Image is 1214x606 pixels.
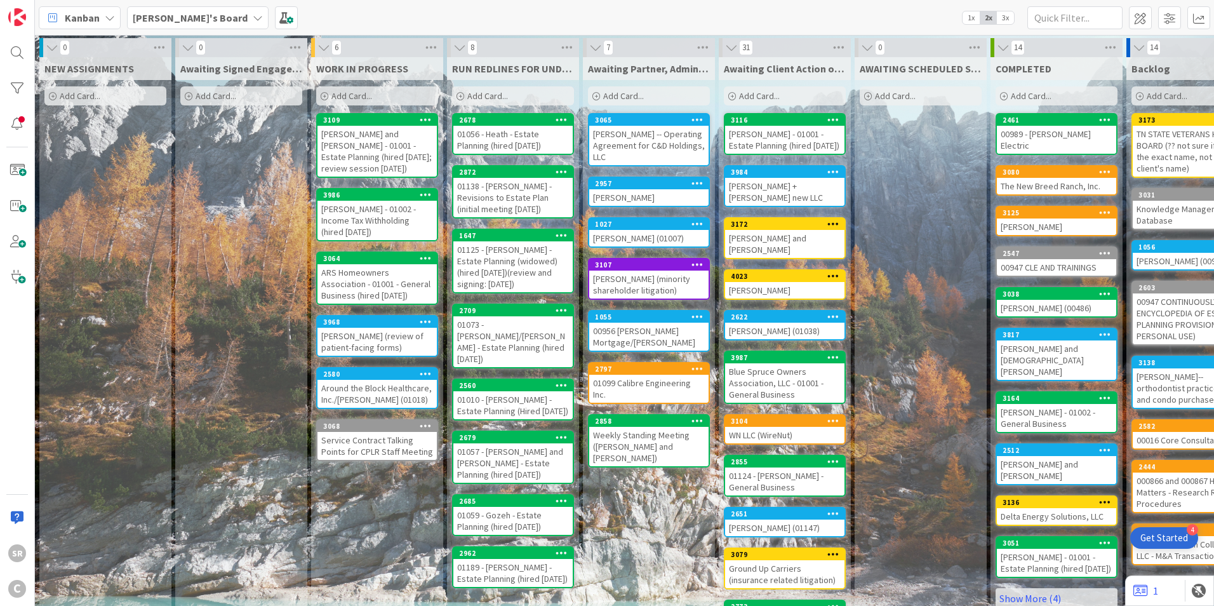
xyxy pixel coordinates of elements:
div: [PERSON_NAME] -- Operating Agreement for C&D Holdings, LLC [589,126,709,165]
span: Awaiting Client Action or Feedback or Action from a Third Party [724,62,846,75]
a: 3038[PERSON_NAME] (00486) [996,287,1117,318]
a: 2580Around the Block Healthcare, Inc./[PERSON_NAME] (01018) [316,367,438,409]
span: Add Card... [331,90,372,102]
div: WN LLC (WireNut) [725,427,844,443]
div: [PERSON_NAME] - 01002 - General Business [997,404,1116,432]
div: 00956 [PERSON_NAME] Mortgage/[PERSON_NAME] [589,323,709,351]
span: Backlog [1131,62,1170,75]
div: 01125 - [PERSON_NAME] - Estate Planning (widowed) (hired [DATE])(review and signing: [DATE]) [453,241,573,292]
div: 3038 [1003,290,1116,299]
div: 3125 [997,207,1116,219]
div: 2512 [1003,446,1116,455]
div: 3065 [589,114,709,126]
div: 3172[PERSON_NAME] and [PERSON_NAME] [725,219,844,258]
div: 285501124 - [PERSON_NAME] - General Business [725,456,844,495]
a: 3068Service Contract Talking Points for CPLR Staff Meeting [316,419,438,461]
a: 279701099 Calibre Engineering Inc. [588,362,710,404]
a: 267901057 - [PERSON_NAME] and [PERSON_NAME] - Estate Planning (hired [DATE]) [452,431,574,484]
a: 246100989 - [PERSON_NAME] Electric [996,113,1117,155]
div: 2957 [589,178,709,189]
span: AWAITING SCHEDULED SIGNING MEETING [860,62,982,75]
div: 3068Service Contract Talking Points for CPLR Staff Meeting [317,421,437,460]
div: 2560 [453,380,573,391]
span: Add Card... [60,90,100,102]
div: 2855 [731,457,844,466]
div: 1027[PERSON_NAME] (01007) [589,219,709,246]
div: 3987Blue Spruce Owners Association, LLC - 01001 - General Business [725,352,844,403]
div: 246100989 - [PERSON_NAME] Electric [997,114,1116,154]
div: 3986[PERSON_NAME] - 01002 - Income Tax Withholding (hired [DATE]) [317,189,437,240]
div: 3984 [725,166,844,178]
a: 3065[PERSON_NAME] -- Operating Agreement for C&D Holdings, LLC [588,113,710,166]
span: 7 [603,40,613,55]
span: 0 [60,40,70,55]
div: 2872 [459,168,573,177]
div: 3817[PERSON_NAME] and [DEMOGRAPHIC_DATA][PERSON_NAME] [997,329,1116,380]
a: 3116[PERSON_NAME] - 01001 - Estate Planning (hired [DATE]) [724,113,846,155]
div: 2678 [459,116,573,125]
div: 3079 [725,549,844,560]
div: Ground Up Carriers (insurance related litigation) [725,560,844,588]
div: [PERSON_NAME] and [PERSON_NAME] [725,230,844,258]
div: 2580Around the Block Healthcare, Inc./[PERSON_NAME] (01018) [317,368,437,408]
div: 3984[PERSON_NAME] + [PERSON_NAME] new LLC [725,166,844,206]
a: 2858Weekly Standing Meeting ([PERSON_NAME] and [PERSON_NAME]) [588,414,710,468]
span: 31 [739,40,753,55]
div: 1647 [453,230,573,241]
a: 3109[PERSON_NAME] and [PERSON_NAME] - 01001 - Estate Planning (hired [DATE]; review session [DATE]) [316,113,438,178]
a: 164701125 - [PERSON_NAME] - Estate Planning (widowed) (hired [DATE])(review and signing: [DATE]) [452,229,574,293]
div: Delta Energy Solutions, LLC [997,508,1116,525]
div: 2685 [459,497,573,506]
div: 2855 [725,456,844,468]
div: 3817 [997,329,1116,340]
span: Add Card... [1147,90,1187,102]
div: 3051 [1003,539,1116,548]
div: 2797 [589,363,709,375]
a: 3079Ground Up Carriers (insurance related litigation) [724,548,846,589]
div: 2622[PERSON_NAME] (01038) [725,311,844,339]
a: 3080The New Breed Ranch, Inc. [996,165,1117,196]
div: 3104 [725,415,844,427]
div: 3984 [731,168,844,177]
a: 285501124 - [PERSON_NAME] - General Business [724,455,846,497]
span: 0 [875,40,885,55]
div: 2622 [731,313,844,321]
div: SR [8,544,26,562]
a: 270901073 - [PERSON_NAME]/[PERSON_NAME] - Estate Planning (hired [DATE]) [452,304,574,368]
div: 3987 [731,353,844,362]
span: COMPLETED [996,62,1051,75]
span: Add Card... [196,90,236,102]
span: 1x [963,11,980,24]
div: 2797 [595,365,709,374]
div: 1027 [595,220,709,229]
div: [PERSON_NAME] (review of patient-facing forms) [317,328,437,356]
div: 3107 [595,260,709,269]
div: 296201189 - [PERSON_NAME] - Estate Planning (hired [DATE]) [453,548,573,587]
div: 3051[PERSON_NAME] - 01001 - Estate Planning (hired [DATE]) [997,537,1116,577]
div: 3068 [323,422,437,431]
span: 14 [1011,40,1025,55]
div: 267901057 - [PERSON_NAME] and [PERSON_NAME] - Estate Planning (hired [DATE]) [453,432,573,483]
div: [PERSON_NAME] (minority shareholder litigation) [589,271,709,299]
div: 3116 [731,116,844,125]
a: 4023[PERSON_NAME] [724,269,846,300]
div: C [8,580,26,598]
div: 3116 [725,114,844,126]
div: 01189 - [PERSON_NAME] - Estate Planning (hired [DATE]) [453,559,573,587]
div: 3038 [997,288,1116,300]
div: [PERSON_NAME] and [PERSON_NAME] - 01001 - Estate Planning (hired [DATE]; review session [DATE]) [317,126,437,177]
div: 01059 - Gozeh - Estate Planning (hired [DATE]) [453,507,573,535]
span: Kanban [65,10,100,25]
div: [PERSON_NAME] (01007) [589,230,709,246]
a: 3986[PERSON_NAME] - 01002 - Income Tax Withholding (hired [DATE]) [316,188,438,241]
div: 00989 - [PERSON_NAME] Electric [997,126,1116,154]
a: 3968[PERSON_NAME] (review of patient-facing forms) [316,315,438,357]
div: 3104 [731,417,844,426]
a: 3125[PERSON_NAME] [996,206,1117,236]
div: 105500956 [PERSON_NAME] Mortgage/[PERSON_NAME] [589,311,709,351]
div: 2858Weekly Standing Meeting ([PERSON_NAME] and [PERSON_NAME]) [589,415,709,466]
div: 4023 [725,271,844,282]
a: 254700947 CLE AND TRAININGS [996,246,1117,277]
div: 2512[PERSON_NAME] and [PERSON_NAME] [997,445,1116,484]
a: 256001010 - [PERSON_NAME] - Estate Planning (Hired [DATE]) [452,379,574,421]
